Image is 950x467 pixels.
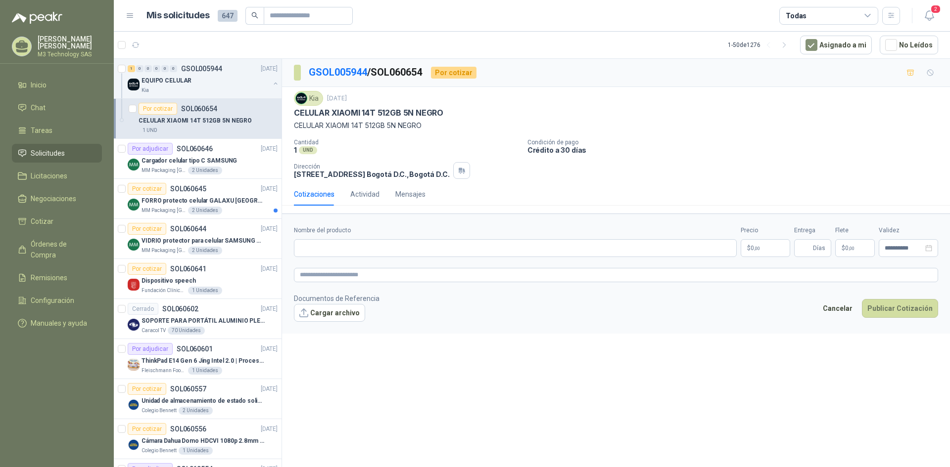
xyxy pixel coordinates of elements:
[179,447,213,455] div: 1 Unidades
[930,4,941,14] span: 2
[181,65,222,72] p: GSOL005944
[170,225,206,232] p: SOL060644
[12,268,102,287] a: Remisiones
[188,207,222,214] div: 2 Unidades
[161,65,169,72] div: 0
[294,120,938,131] p: CELULAR XIAOMI 14T 512GB 5N NEGRO
[168,327,205,335] div: 70 Unidades
[835,239,875,257] p: $ 0,00
[31,80,47,90] span: Inicio
[38,36,102,49] p: [PERSON_NAME] [PERSON_NAME]
[170,65,177,72] div: 0
[296,93,307,104] img: Company Logo
[128,439,140,451] img: Company Logo
[142,207,186,214] p: MM Packaging [GEOGRAPHIC_DATA]
[128,143,173,155] div: Por adjudicar
[294,91,323,106] div: Kia
[12,76,102,94] a: Inicio
[817,299,858,318] button: Cancelar
[12,167,102,185] a: Licitaciones
[128,263,166,275] div: Por cotizar
[879,226,938,235] label: Validez
[128,359,140,371] img: Company Logo
[128,399,140,411] img: Company Logo
[142,396,265,406] p: Unidad de almacenamiento de estado solido Marca SK hynix [DATE] NVMe 256GB HFM256GDJTNG-8310A M.2...
[170,425,206,432] p: SOL060556
[849,246,855,251] span: ,00
[114,419,282,459] a: Por cotizarSOL060556[DATE] Company LogoCámara Dahua Domo HDCVI 1080p 2.8mm IP67 Led IR 30m mts no...
[294,293,380,304] p: Documentos de Referencia
[31,148,65,159] span: Solicitudes
[294,108,443,118] p: CELULAR XIAOMI 14T 512GB 5N NEGRO
[114,259,282,299] a: Por cotizarSOL060641[DATE] Company LogoDispositivo speechFundación Clínica Shaio1 Unidades
[128,63,280,94] a: 1 0 0 0 0 0 GSOL005944[DATE] Company LogoEQUIPO CELULARKia
[261,264,278,274] p: [DATE]
[142,156,237,166] p: Cargador celular tipo C SAMSUNG
[31,170,67,181] span: Licitaciones
[188,167,222,174] div: 2 Unidades
[142,356,265,366] p: ThinkPad E14 Gen 6 Jing Intel 2.0 | Procesador Intel Core Ultra 5 125U ( 12
[114,179,282,219] a: Por cotizarSOL060645[DATE] Company LogoFORRO protecto celular GALAXU [GEOGRAPHIC_DATA] A16 5GMM P...
[128,319,140,331] img: Company Logo
[114,99,282,139] a: Por cotizarSOL060654CELULAR XIAOMI 14T 512GB 5N NEGRO1 UND
[114,299,282,339] a: CerradoSOL060602[DATE] Company LogoSOPORTE PARA PORTÁTIL ALUMINIO PLEGABLE VTACaracol TV70 Unidades
[31,193,76,204] span: Negociaciones
[128,223,166,235] div: Por cotizar
[153,65,160,72] div: 0
[179,407,213,415] div: 2 Unidades
[114,339,282,379] a: Por adjudicarSOL060601[DATE] Company LogoThinkPad E14 Gen 6 Jing Intel 2.0 | Procesador Intel Cor...
[142,407,177,415] p: Colegio Bennett
[880,36,938,54] button: No Leídos
[114,379,282,419] a: Por cotizarSOL060557[DATE] Company LogoUnidad de almacenamiento de estado solido Marca SK hynix [...
[144,65,152,72] div: 0
[139,116,252,126] p: CELULAR XIAOMI 14T 512GB 5N NEGRO
[31,125,52,136] span: Tareas
[12,189,102,208] a: Negociaciones
[862,299,938,318] button: Publicar Cotización
[294,304,365,322] button: Cargar archivo
[12,144,102,163] a: Solicitudes
[31,239,93,260] span: Órdenes de Compra
[128,159,140,170] img: Company Logo
[261,344,278,354] p: [DATE]
[142,447,177,455] p: Colegio Bennett
[12,121,102,140] a: Tareas
[12,291,102,310] a: Configuración
[218,10,237,22] span: 647
[431,67,476,79] div: Por cotizar
[294,189,334,200] div: Cotizaciones
[794,226,831,235] label: Entrega
[12,12,62,24] img: Logo peakr
[31,272,67,283] span: Remisiones
[170,385,206,392] p: SOL060557
[128,383,166,395] div: Por cotizar
[294,163,449,170] p: Dirección
[294,226,737,235] label: Nombre del producto
[12,314,102,333] a: Manuales y ayuda
[128,79,140,90] img: Company Logo
[142,86,149,94] p: Kia
[142,76,191,85] p: EQUIPO CELULAR
[261,64,278,74] p: [DATE]
[177,345,213,352] p: SOL060601
[741,226,790,235] label: Precio
[162,305,198,312] p: SOL060602
[527,146,946,154] p: Crédito a 30 días
[142,436,265,446] p: Cámara Dahua Domo HDCVI 1080p 2.8mm IP67 Led IR 30m mts nocturnos
[786,10,807,21] div: Todas
[309,65,423,80] p: / SOL060654
[728,37,792,53] div: 1 - 50 de 1276
[188,287,222,295] div: 1 Unidades
[31,318,87,329] span: Manuales y ayuda
[142,196,265,206] p: FORRO protecto celular GALAXU [GEOGRAPHIC_DATA] A16 5G
[327,94,347,103] p: [DATE]
[751,245,760,251] span: 0
[261,425,278,434] p: [DATE]
[142,327,166,335] p: Caracol TV
[741,239,790,257] p: $0,00
[188,367,222,375] div: 1 Unidades
[128,239,140,251] img: Company Logo
[299,146,317,154] div: UND
[136,65,143,72] div: 0
[142,287,186,295] p: Fundación Clínica Shaio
